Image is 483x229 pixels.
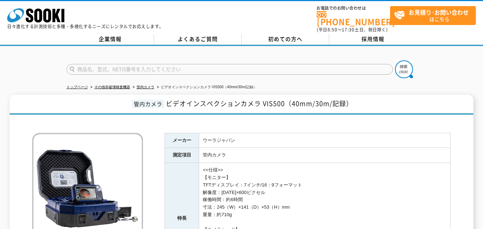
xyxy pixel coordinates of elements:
p: 日々進化する計測技術と多種・多様化するニーズにレンタルでお応えします。 [7,24,164,29]
span: 管内カメラ [132,100,164,108]
td: 管内カメラ [199,148,450,163]
li: ビデオインスペクションカメラ VIS500（40mm/30m/記録） [156,84,257,91]
a: 管内カメラ [137,85,154,89]
a: 企業情報 [66,34,154,45]
span: 17:30 [342,26,355,33]
span: (平日 ～ 土日、祝日除く) [317,26,388,33]
span: 8:50 [327,26,337,33]
span: お電話でのお問い合わせは [317,6,390,10]
th: メーカー [165,133,199,148]
a: よくあるご質問 [154,34,242,45]
span: ビデオインスペクションカメラ VIS500（40mm/30m/記録） [166,99,353,108]
strong: お見積り･お問い合わせ [409,8,469,16]
a: 初めての方へ [242,34,329,45]
a: トップページ [66,85,88,89]
th: 測定項目 [165,148,199,163]
img: btn_search.png [395,60,413,78]
a: お見積り･お問い合わせはこちら [390,6,476,25]
a: その他非破壊検査機器 [94,85,130,89]
span: 初めての方へ [268,35,302,43]
a: 採用情報 [329,34,417,45]
td: ウーラジャパン [199,133,450,148]
a: [PHONE_NUMBER] [317,11,390,26]
input: 商品名、型式、NETIS番号を入力してください [66,64,393,75]
span: はこちら [394,6,475,24]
